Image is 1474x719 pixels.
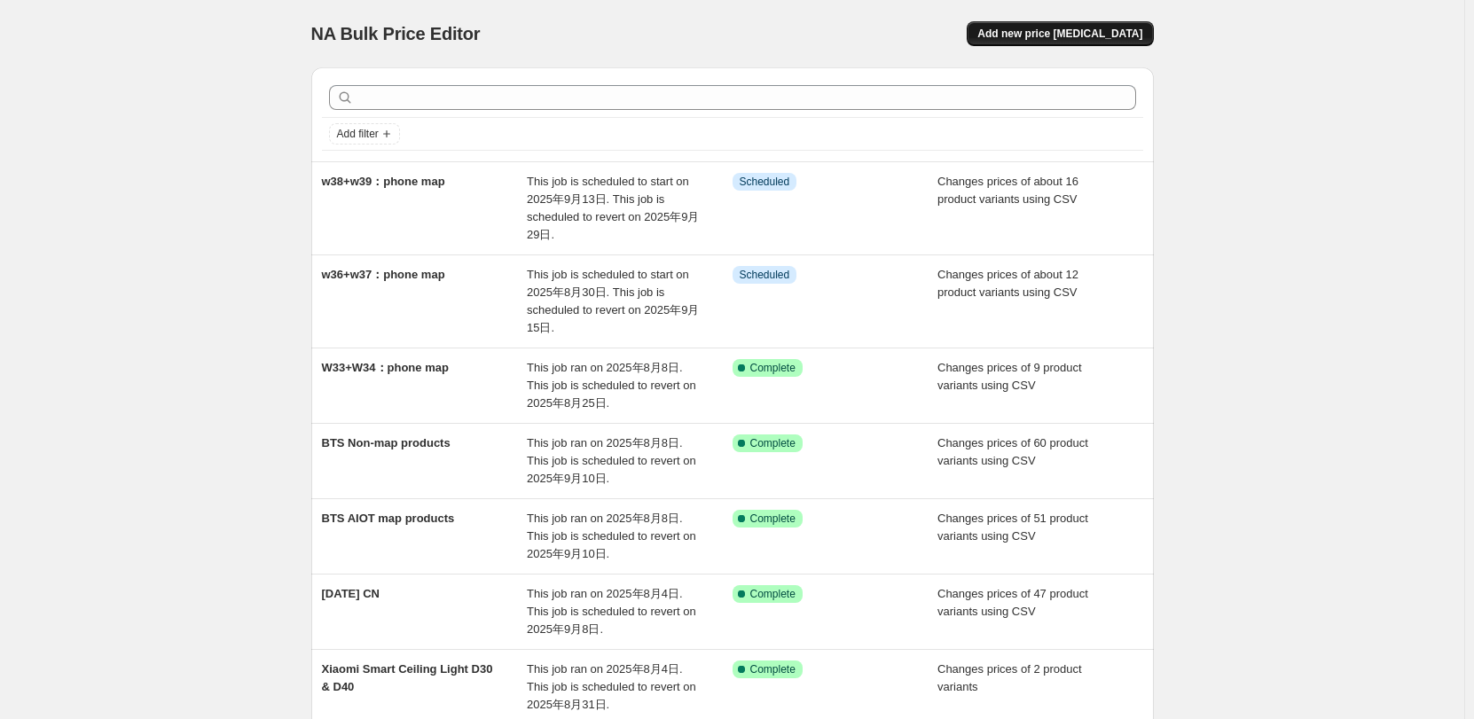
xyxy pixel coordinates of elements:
[322,268,445,281] span: w36+w37：phone map
[527,268,699,334] span: This job is scheduled to start on 2025年8月30日. This job is scheduled to revert on 2025年9月15日.
[527,512,696,560] span: This job ran on 2025年8月8日. This job is scheduled to revert on 2025年9月10日.
[750,662,796,676] span: Complete
[740,175,790,189] span: Scheduled
[740,268,790,282] span: Scheduled
[750,512,796,526] span: Complete
[750,361,796,375] span: Complete
[527,662,696,711] span: This job ran on 2025年8月4日. This job is scheduled to revert on 2025年8月31日.
[967,21,1153,46] button: Add new price [MEDICAL_DATA]
[937,361,1082,392] span: Changes prices of 9 product variants using CSV
[527,175,699,241] span: This job is scheduled to start on 2025年9月13日. This job is scheduled to revert on 2025年9月29日.
[322,175,445,188] span: w38+w39：phone map
[937,587,1088,618] span: Changes prices of 47 product variants using CSV
[527,361,696,410] span: This job ran on 2025年8月8日. This job is scheduled to revert on 2025年8月25日.
[311,24,481,43] span: NA Bulk Price Editor
[750,436,796,450] span: Complete
[322,662,493,693] span: Xiaomi Smart Ceiling Light D30 & D40
[937,436,1088,467] span: Changes prices of 60 product variants using CSV
[527,436,696,485] span: This job ran on 2025年8月8日. This job is scheduled to revert on 2025年9月10日.
[937,175,1078,206] span: Changes prices of about 16 product variants using CSV
[322,587,380,600] span: [DATE] CN
[322,361,449,374] span: W33+W34：phone map
[750,587,796,601] span: Complete
[322,512,455,525] span: BTS AIOT map products
[977,27,1142,41] span: Add new price [MEDICAL_DATA]
[527,587,696,636] span: This job ran on 2025年8月4日. This job is scheduled to revert on 2025年9月8日.
[337,127,379,141] span: Add filter
[329,123,400,145] button: Add filter
[322,436,451,449] span: BTS Non-map products
[937,512,1088,543] span: Changes prices of 51 product variants using CSV
[937,268,1078,299] span: Changes prices of about 12 product variants using CSV
[937,662,1082,693] span: Changes prices of 2 product variants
